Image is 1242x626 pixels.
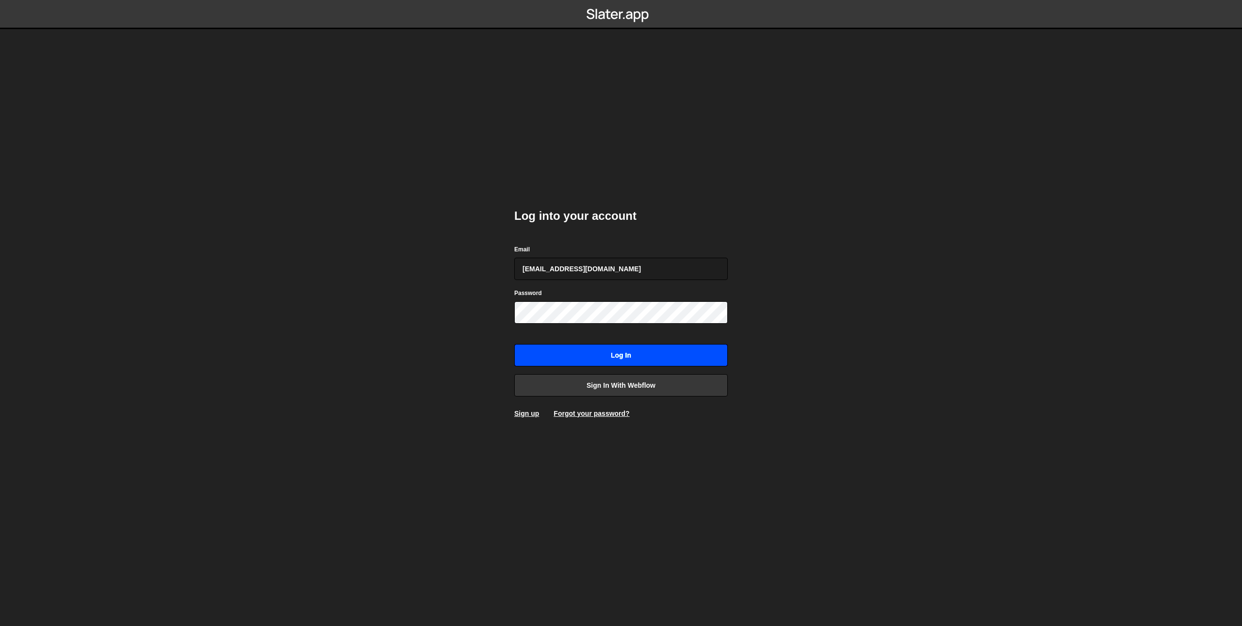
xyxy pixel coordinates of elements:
[514,245,530,254] label: Email
[514,344,728,366] input: Log in
[554,410,629,417] a: Forgot your password?
[514,208,728,224] h2: Log into your account
[514,374,728,396] a: Sign in with Webflow
[514,410,539,417] a: Sign up
[514,288,542,298] label: Password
